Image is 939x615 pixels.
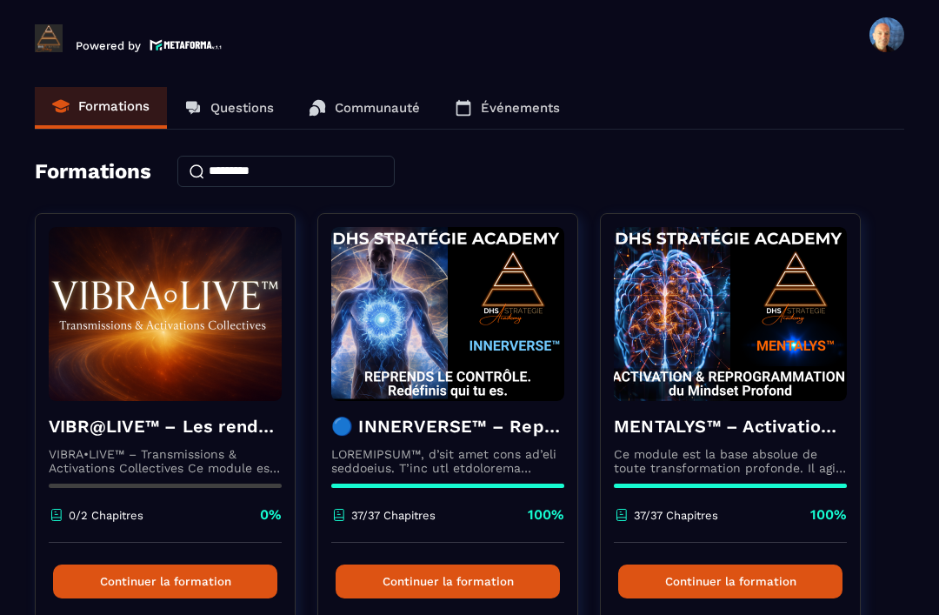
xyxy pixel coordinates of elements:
p: LOREMIPSUM™, d’sit amet cons ad’eli seddoeius. T’inc utl etdolorema aliquaeni ad minimveniamqui n... [331,447,564,475]
button: Continuer la formation [336,565,560,598]
p: 37/37 Chapitres [351,509,436,522]
h4: MENTALYS™ – Activation & Reprogrammation du Mindset Profond [614,414,847,438]
p: Formations [78,98,150,114]
p: 100% [528,505,564,525]
img: logo-branding [35,24,63,52]
a: Formations [35,87,167,129]
p: Ce module est la base absolue de toute transformation profonde. Il agit comme une activation du n... [614,447,847,475]
img: logo [150,37,223,52]
a: Événements [437,87,577,129]
p: Événements [481,100,560,116]
p: 37/37 Chapitres [634,509,718,522]
p: Communauté [335,100,420,116]
p: Questions [210,100,274,116]
h4: Formations [35,159,151,184]
p: 0% [260,505,282,525]
a: Communauté [291,87,437,129]
img: formation-background [331,227,564,401]
button: Continuer la formation [53,565,277,598]
h4: 🔵 INNERVERSE™ – Reprogrammation Quantique & Activation du Soi Réel [331,414,564,438]
p: VIBRA•LIVE™ – Transmissions & Activations Collectives Ce module est un espace vivant. [PERSON_NAM... [49,447,282,475]
p: 100% [810,505,847,525]
p: 0/2 Chapitres [69,509,143,522]
img: formation-background [49,227,282,401]
h4: VIBR@LIVE™ – Les rendez-vous d’intégration vivante [49,414,282,438]
a: Questions [167,87,291,129]
p: Powered by [76,39,141,52]
img: formation-background [614,227,847,401]
button: Continuer la formation [618,565,842,598]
